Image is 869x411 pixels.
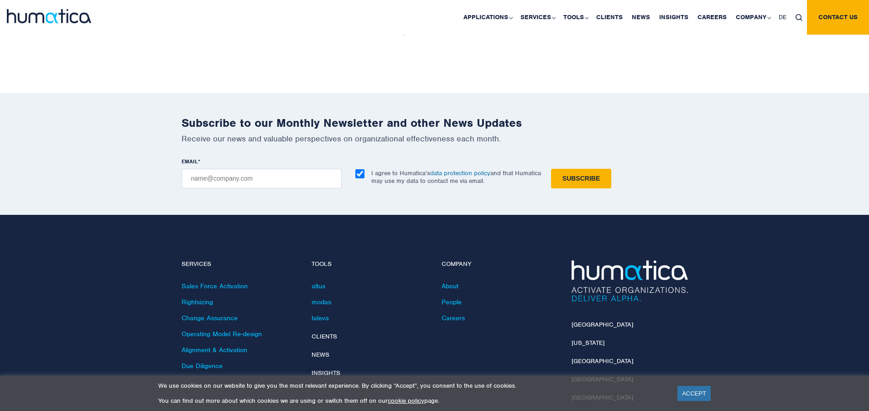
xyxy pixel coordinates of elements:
[355,169,364,178] input: I agree to Humatica’sdata protection policyand that Humatica may use my data to contact me via em...
[442,298,462,306] a: People
[312,351,329,359] a: News
[312,298,331,306] a: modas
[312,333,337,340] a: Clients
[572,357,633,365] a: [GEOGRAPHIC_DATA]
[796,14,802,21] img: search_icon
[572,321,633,328] a: [GEOGRAPHIC_DATA]
[182,362,223,370] a: Due Diligence
[182,346,247,354] a: Alignment & Activation
[442,282,458,290] a: About
[371,169,541,185] p: I agree to Humatica’s and that Humatica may use my data to contact me via email.
[182,158,198,165] span: EMAIL
[430,169,490,177] a: data protection policy
[182,330,262,338] a: Operating Model Re-design
[779,13,786,21] span: DE
[442,260,558,268] h4: Company
[7,9,91,23] img: logo
[312,282,325,290] a: altus
[677,386,711,401] a: ACCEPT
[182,282,248,290] a: Sales Force Activation
[312,369,340,377] a: Insights
[572,260,688,302] img: Humatica
[388,397,424,405] a: cookie policy
[158,382,666,390] p: We use cookies on our website to give you the most relevant experience. By clicking “Accept”, you...
[312,314,329,322] a: taleva
[182,169,342,188] input: name@company.com
[182,134,688,144] p: Receive our news and valuable perspectives on organizational effectiveness each month.
[442,314,465,322] a: Careers
[182,116,688,130] h2: Subscribe to our Monthly Newsletter and other News Updates
[158,397,666,405] p: You can find out more about which cookies we are using or switch them off on our page.
[312,260,428,268] h4: Tools
[182,314,238,322] a: Change Assurance
[551,169,611,188] input: Subscribe
[182,260,298,268] h4: Services
[182,298,213,306] a: Rightsizing
[572,339,604,347] a: [US_STATE]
